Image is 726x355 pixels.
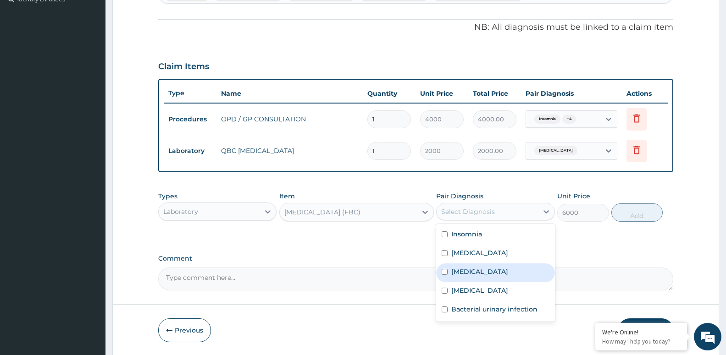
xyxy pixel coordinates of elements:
td: OPD / GP CONSULTATION [216,110,363,128]
th: Quantity [363,84,416,103]
th: Actions [622,84,668,103]
p: NB: All diagnosis must be linked to a claim item [158,22,673,33]
label: [MEDICAL_DATA] [451,286,508,295]
label: Pair Diagnosis [436,191,483,201]
p: How may I help you today? [602,338,680,345]
div: Chat with us now [48,51,154,63]
div: Laboratory [163,207,198,216]
label: Insomnia [451,229,482,239]
label: Unit Price [557,191,590,201]
h3: Claim Items [158,62,209,72]
div: [MEDICAL_DATA] (FBC) [284,208,360,217]
label: [MEDICAL_DATA] [451,267,508,276]
label: [MEDICAL_DATA] [451,248,508,257]
button: Submit [618,318,673,342]
th: Total Price [468,84,521,103]
span: Insomnia [534,115,560,124]
div: We're Online! [602,328,680,336]
label: Bacterial urinary infection [451,305,538,314]
button: Add [611,203,663,222]
th: Pair Diagnosis [521,84,622,103]
textarea: Type your message and hit 'Enter' [5,250,175,282]
span: We're online! [53,115,127,208]
td: Procedures [164,111,216,128]
label: Types [158,192,177,200]
div: Select Diagnosis [441,207,495,216]
img: d_794563401_company_1708531726252_794563401 [17,46,37,69]
div: Minimize live chat window [150,5,172,27]
td: QBC [MEDICAL_DATA] [216,142,363,160]
button: Previous [158,318,211,342]
span: [MEDICAL_DATA] [534,146,577,155]
th: Name [216,84,363,103]
span: + 4 [562,115,576,124]
label: Comment [158,255,673,262]
td: Laboratory [164,142,216,159]
th: Type [164,85,216,102]
label: Item [279,191,295,201]
th: Unit Price [416,84,468,103]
